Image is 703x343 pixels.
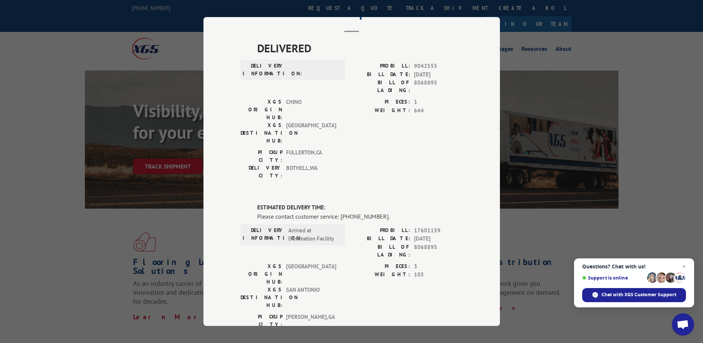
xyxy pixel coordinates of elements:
span: [GEOGRAPHIC_DATA] [286,121,336,145]
label: PROBILL: [352,62,410,71]
span: 1 [414,98,463,107]
span: 9042555 [414,62,463,71]
span: DELIVERED [257,40,463,56]
span: 105 [414,271,463,279]
span: CHINO [286,98,336,121]
span: Questions? Chat with us! [582,264,686,269]
label: DELIVERY INFORMATION: [243,226,285,243]
span: [DATE] [414,235,463,243]
span: FULLERTON , CA [286,148,336,164]
span: BOTHELL , WA [286,164,336,180]
span: 17601159 [414,226,463,235]
span: Chat with XGS Customer Support [601,291,676,298]
label: DELIVERY INFORMATION: [243,62,285,78]
label: XGS DESTINATION HUB: [241,121,282,145]
label: PROBILL: [352,226,410,235]
span: Arrived at Destination Facility [288,226,338,243]
label: WEIGHT: [352,107,410,115]
label: PIECES: [352,98,410,107]
label: PICKUP CITY: [241,313,282,329]
span: SAN ANTONIO [286,286,336,309]
label: BILL OF LADING: [352,243,410,259]
label: XGS ORIGIN HUB: [241,98,282,121]
label: XGS DESTINATION HUB: [241,286,282,309]
span: Support is online [582,275,644,281]
label: XGS ORIGIN HUB: [241,262,282,286]
label: ESTIMATED DELIVERY TIME: [257,203,463,212]
span: [DATE] [414,71,463,79]
label: PIECES: [352,262,410,271]
div: Please contact customer service: [PHONE_NUMBER]. [257,212,463,221]
label: BILL DATE: [352,235,410,243]
label: BILL DATE: [352,71,410,79]
span: 8068895 [414,243,463,259]
label: BILL OF LADING: [352,79,410,94]
label: PICKUP CITY: [241,148,282,164]
span: 3 [414,262,463,271]
span: Close chat [680,262,689,271]
span: [GEOGRAPHIC_DATA] [286,262,336,286]
label: WEIGHT: [352,271,410,279]
span: 8068895 [414,79,463,94]
div: Chat with XGS Customer Support [582,288,686,302]
div: Open chat [672,313,694,336]
span: 644 [414,107,463,115]
label: DELIVERY CITY: [241,164,282,180]
span: [PERSON_NAME] , GA [286,313,336,329]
